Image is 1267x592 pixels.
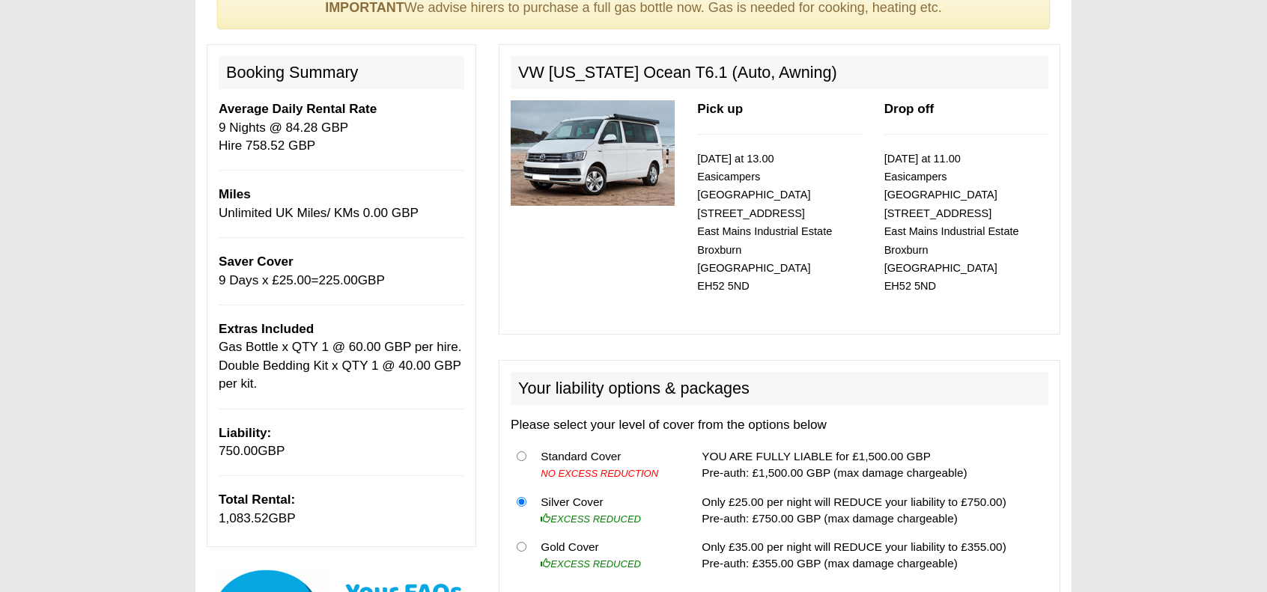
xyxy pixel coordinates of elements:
[511,372,1048,405] h2: Your liability options & packages
[219,254,294,269] span: Saver Cover
[219,56,464,89] h2: Booking Summary
[219,491,464,528] p: GBP
[541,468,658,479] i: NO EXCESS REDUCTION
[696,442,1048,488] td: YOU ARE FULLY LIABLE for £1,500.00 GBP Pre-auth: £1,500.00 GBP (max damage chargeable)
[696,533,1048,578] td: Only £35.00 per night will REDUCE your liability to £355.00) Pre-auth: £355.00 GBP (max damage ch...
[219,492,295,507] b: Total Rental:
[511,416,1048,434] p: Please select your level of cover from the options below
[219,444,258,458] span: 750.00
[319,273,358,287] span: 225.00
[219,102,377,116] b: Average Daily Rental Rate
[219,187,251,201] b: Miles
[697,102,743,116] b: Pick up
[219,100,464,155] p: 9 Nights @ 84.28 GBP Hire 758.52 GBP
[541,513,641,525] i: EXCESS REDUCED
[696,487,1048,533] td: Only £25.00 per night will REDUCE your liability to £750.00) Pre-auth: £750.00 GBP (max damage ch...
[541,558,641,570] i: EXCESS REDUCED
[535,442,678,488] td: Standard Cover
[884,153,1019,293] small: [DATE] at 11.00 Easicampers [GEOGRAPHIC_DATA] [STREET_ADDRESS] East Mains Industrial Estate Broxb...
[884,102,934,116] b: Drop off
[697,153,832,293] small: [DATE] at 13.00 Easicampers [GEOGRAPHIC_DATA] [STREET_ADDRESS] East Mains Industrial Estate Broxb...
[219,253,464,290] p: 9 Days x £ = GBP
[535,533,678,578] td: Gold Cover
[511,56,1048,89] h2: VW [US_STATE] Ocean T6.1 (Auto, Awning)
[219,322,314,336] b: Extras Included
[279,273,312,287] span: 25.00
[219,426,271,440] b: Liability:
[535,487,678,533] td: Silver Cover
[219,424,464,461] p: GBP
[219,511,269,525] span: 1,083.52
[511,100,675,206] img: 315.jpg
[219,340,462,391] span: Gas Bottle x QTY 1 @ 60.00 GBP per hire. Double Bedding Kit x QTY 1 @ 40.00 GBP per kit.
[219,186,464,222] p: Unlimited UK Miles/ KMs 0.00 GBP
